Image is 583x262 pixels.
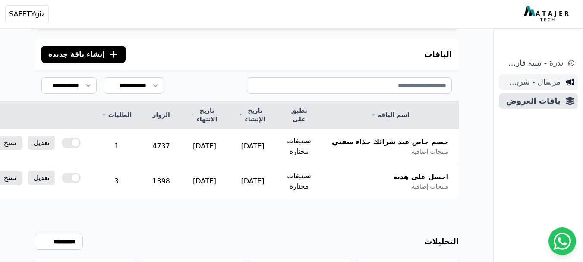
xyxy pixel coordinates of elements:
td: [DATE] [229,129,277,164]
span: مرسال - شريط دعاية [502,76,561,88]
th: تطبق على [277,101,321,129]
a: اسم الباقة [332,110,448,119]
h3: التحليلات [424,236,459,248]
span: احصل على هدية [393,172,448,182]
span: ندرة - تنبية قارب علي النفاذ [502,57,563,69]
a: تاريخ الانتهاء [191,106,218,123]
td: تصنيفات مختارة [277,129,321,164]
td: تصنيفات مختارة [277,164,321,199]
span: منتجات إضافية [412,147,448,156]
a: الطلبات [101,110,132,119]
span: باقات العروض [502,95,561,107]
button: إنشاء باقة جديدة [41,46,126,63]
td: 1398 [142,164,180,199]
span: SAFETYgiz [9,9,45,19]
span: منتجات إضافية [412,182,448,191]
span: خصم خاص عند شرائك حذاء سفتي [332,137,448,147]
a: تعديل [28,171,55,185]
a: تعديل [28,136,55,150]
td: 1 [91,129,142,164]
td: [DATE] [229,164,277,199]
th: الزوار [142,101,180,129]
a: تاريخ الإنشاء [239,106,266,123]
span: إنشاء باقة جديدة [48,49,105,60]
img: MatajerTech Logo [524,6,571,22]
td: [DATE] [180,164,229,199]
button: SAFETYgiz [5,5,49,23]
h3: الباقات [424,48,452,60]
td: 3 [91,164,142,199]
td: [DATE] [180,129,229,164]
td: 4737 [142,129,180,164]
